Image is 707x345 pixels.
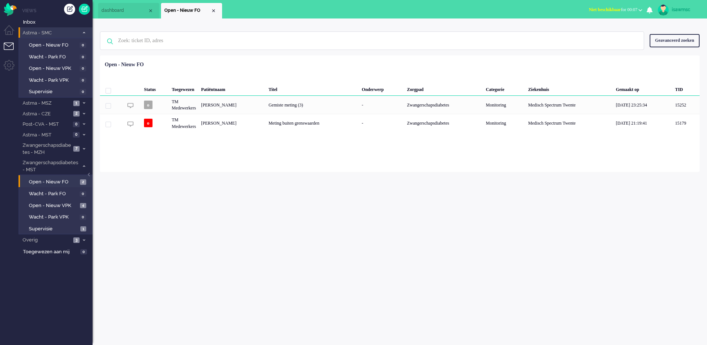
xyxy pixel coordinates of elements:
span: Niet beschikbaar [589,7,621,12]
a: Supervisie 1 [21,224,92,233]
span: Open - Nieuw VPK [29,202,78,209]
span: dashboard [101,7,148,14]
div: Medisch Spectrum Twente [526,96,613,114]
span: o [144,119,153,127]
span: Astma - MST [21,132,71,139]
span: 2 [73,111,80,116]
span: 0 [73,122,80,127]
li: Niet beschikbaarfor 00:07 [584,2,647,18]
div: [DATE] 23:25:34 [613,96,673,114]
span: 1 [80,226,86,232]
span: Open - Nieuw VPK [29,65,78,72]
span: 0 [80,214,86,220]
span: 0 [80,43,86,48]
span: 4 [80,203,86,209]
div: TM Medewerkers [169,114,198,132]
span: 0 [80,249,87,255]
div: Medisch Spectrum Twente [526,114,613,132]
div: Open - Nieuw FO [105,61,144,68]
div: 15252 [673,96,700,114]
div: [DATE] 21:19:41 [613,114,673,132]
div: [PERSON_NAME] [198,114,266,132]
a: isawmsc [656,4,700,16]
span: Supervisie [29,88,78,95]
span: Zwangerschapsdiabetes - MZH [21,142,71,156]
div: Zwangerschapsdiabetes [404,96,483,114]
li: Views [22,7,93,14]
span: 7 [73,146,80,152]
a: Quick Ticket [79,4,90,15]
span: Open - Nieuw FO [29,42,78,49]
div: Close tab [148,8,154,14]
span: Wacht - Park FO [29,54,78,61]
a: Open - Nieuw VPK 4 [21,201,92,209]
div: Close tab [211,8,217,14]
span: for 00:07 [589,7,637,12]
div: - [359,96,404,114]
span: Open - Nieuw FO [164,7,211,14]
a: Wacht - Park FO 0 [21,189,92,197]
div: - [359,114,404,132]
a: Wacht - Park VPK 0 [21,76,92,84]
span: Inbox [23,19,93,26]
span: Zwangerschapsdiabetes - MST [21,159,79,173]
div: Creëer ticket [64,4,75,15]
span: Wacht - Park VPK [29,214,78,221]
div: TID [673,81,700,96]
a: Open - Nieuw FO 2 [21,177,92,186]
span: Astma - MSZ [21,100,71,107]
span: 1 [73,101,80,106]
img: ic_chat_grey.svg [127,121,134,127]
img: ic-search-icon.svg [100,32,120,51]
a: Inbox [21,18,93,26]
div: 15252 [100,96,700,114]
div: Status [141,81,169,96]
a: Open - Nieuw FO 0 [21,41,92,49]
span: 0 [80,54,86,60]
div: Monitoring [483,114,525,132]
div: 15179 [673,114,700,132]
div: Titel [266,81,359,96]
li: View [161,3,222,18]
span: o [144,101,153,109]
img: flow_omnibird.svg [4,3,17,16]
li: Dashboard [98,3,159,18]
span: 0 [80,89,86,95]
span: 0 [80,191,86,197]
span: 0 [80,66,86,71]
span: Post-CVA - MST [21,121,71,128]
span: Astma - CZE [21,111,71,118]
div: Toegewezen [169,81,198,96]
a: Supervisie 0 [21,87,92,95]
li: Admin menu [4,60,20,77]
div: Monitoring [483,96,525,114]
div: TM Medewerkers [169,96,198,114]
div: Zorgpad [404,81,483,96]
img: ic_chat_grey.svg [127,102,134,109]
span: Supervisie [29,226,78,233]
a: Open - Nieuw VPK 0 [21,64,92,72]
a: Wacht - Park FO 0 [21,53,92,61]
div: Gemiste meting (3) [266,96,359,114]
a: Toegewezen aan mij 0 [21,247,93,256]
div: Meting buiten grenswaarden [266,114,359,132]
input: Zoek: ticket ID, adres [113,32,634,50]
div: Patiëntnaam [198,81,266,96]
li: Dashboard menu [4,25,20,42]
div: Ziekenhuis [526,81,613,96]
div: 15179 [100,114,700,132]
div: Gemaakt op [613,81,673,96]
span: Overig [21,237,71,244]
a: Wacht - Park VPK 0 [21,213,92,221]
span: Open - Nieuw FO [29,179,78,186]
li: Tickets menu [4,43,20,59]
a: Omnidesk [4,5,17,10]
button: Niet beschikbaarfor 00:07 [584,4,647,15]
div: Zwangerschapsdiabetes [404,114,483,132]
span: 0 [80,78,86,83]
div: isawmsc [672,6,700,13]
div: [PERSON_NAME] [198,96,266,114]
span: 2 [80,179,86,185]
span: Astma - SMC [21,30,79,37]
div: Categorie [483,81,525,96]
